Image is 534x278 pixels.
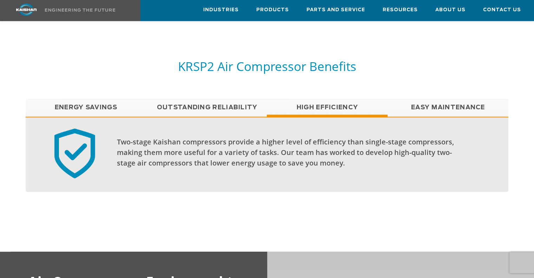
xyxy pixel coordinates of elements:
[435,6,466,14] span: About Us
[306,6,365,14] span: Parts and Service
[146,99,267,116] a: Outstanding Reliability
[267,99,388,116] a: High Efficiency
[256,6,289,14] span: Products
[306,0,365,19] a: Parts and Service
[383,6,418,14] span: Resources
[256,0,289,19] a: Products
[435,0,466,19] a: About Us
[383,0,418,19] a: Resources
[45,8,115,12] img: Engineering the future
[388,99,508,116] a: Easy Maintenance
[117,137,469,168] div: Two-stage Kaishan compressors provide a higher level of efficiency than single-stage compressors,...
[483,6,521,14] span: Contact Us
[26,58,508,74] h5: KRSP2 Air Compressor Benefits
[203,6,239,14] span: Industries
[26,117,508,192] div: High Efficiency
[203,0,239,19] a: Industries
[26,99,146,116] a: Energy Savings
[47,128,102,179] img: reliable badge
[483,0,521,19] a: Contact Us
